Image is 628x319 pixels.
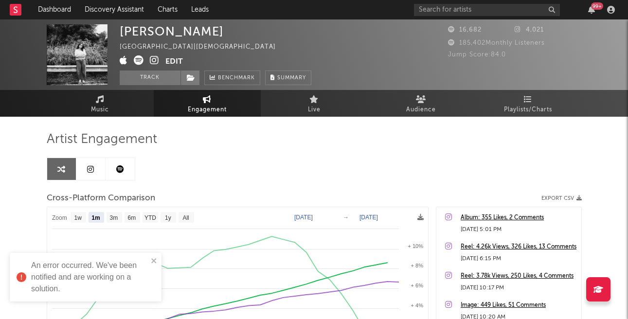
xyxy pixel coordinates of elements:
div: [PERSON_NAME] [120,24,224,38]
a: Music [47,90,154,117]
span: Live [308,104,321,116]
a: Reel: 4.26k Views, 326 Likes, 13 Comments [461,241,576,253]
span: Summary [277,75,306,81]
text: Zoom [52,214,67,221]
div: [DATE] 5:01 PM [461,224,576,235]
text: All [182,214,189,221]
text: 1m [91,214,100,221]
div: An error occurred. We've been notified and are working on a solution. [31,260,148,295]
a: Image: 449 Likes, 51 Comments [461,300,576,311]
span: Playlists/Charts [504,104,552,116]
text: + 8% [411,263,423,268]
input: Search for artists [414,4,560,16]
span: Jump Score: 84.0 [448,52,506,58]
a: Reel: 3.78k Views, 250 Likes, 4 Comments [461,270,576,282]
button: Track [120,71,180,85]
button: 99+ [588,6,595,14]
span: Music [91,104,109,116]
span: Cross-Platform Comparison [47,193,155,204]
text: + 4% [411,302,423,308]
a: Live [261,90,368,117]
text: → [343,214,349,221]
a: Audience [368,90,475,117]
text: 3m [109,214,118,221]
text: [DATE] [359,214,378,221]
text: YTD [144,214,156,221]
button: close [151,257,158,266]
a: Playlists/Charts [475,90,582,117]
span: Engagement [188,104,227,116]
span: Benchmark [218,72,255,84]
text: [DATE] [294,214,313,221]
span: 185,402 Monthly Listeners [448,40,545,46]
text: 1y [165,214,171,221]
div: [DATE] 10:17 PM [461,282,576,294]
a: Album: 355 Likes, 2 Comments [461,212,576,224]
text: 6m [127,214,136,221]
text: 1w [74,214,82,221]
span: 16,682 [448,27,482,33]
div: [GEOGRAPHIC_DATA] | [DEMOGRAPHIC_DATA] [120,41,287,53]
span: Artist Engagement [47,134,157,145]
a: Benchmark [204,71,260,85]
text: + 6% [411,283,423,288]
a: Engagement [154,90,261,117]
button: Summary [265,71,311,85]
div: 99 + [591,2,603,10]
button: Export CSV [541,195,582,201]
text: + 10% [408,243,423,249]
button: Edit [165,55,183,68]
span: 4,021 [515,27,544,33]
div: [DATE] 6:15 PM [461,253,576,265]
span: Audience [406,104,436,116]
